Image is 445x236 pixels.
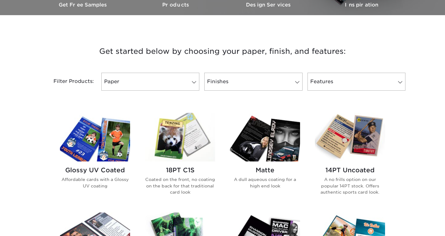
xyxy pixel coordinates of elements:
h3: Get Free Samples [37,2,130,8]
img: 14PT Uncoated Trading Cards [315,113,385,161]
p: A dull aqueous coating for a high end look [230,176,300,189]
a: Glossy UV Coated Trading Cards Glossy UV Coated Affordable cards with a Glossy UV coating [60,113,130,205]
p: A no frills option on our popular 14PT stock. Offers authentic sports card look. [315,176,385,195]
h3: Products [130,2,222,8]
h2: Glossy UV Coated [60,166,130,174]
h2: 18PT C1S [145,166,215,174]
h3: Design Services [222,2,315,8]
p: Affordable cards with a Glossy UV coating [60,176,130,189]
img: Glossy UV Coated Trading Cards [60,113,130,161]
a: 18PT C1S Trading Cards 18PT C1S Coated on the front, no coating on the back for that traditional ... [145,113,215,205]
a: Features [307,73,405,91]
a: Finishes [204,73,302,91]
img: Matte Trading Cards [230,113,300,161]
img: 18PT C1S Trading Cards [145,113,215,161]
h2: 14PT Uncoated [315,166,385,174]
a: Matte Trading Cards Matte A dull aqueous coating for a high end look [230,113,300,205]
a: Paper [101,73,199,91]
h3: Inspiration [315,2,408,8]
p: Coated on the front, no coating on the back for that traditional card look [145,176,215,195]
a: 14PT Uncoated Trading Cards 14PT Uncoated A no frills option on our popular 14PT stock. Offers au... [315,113,385,205]
h3: Get started below by choosing your paper, finish, and features: [42,37,403,65]
h2: Matte [230,166,300,174]
div: Filter Products: [37,73,99,91]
